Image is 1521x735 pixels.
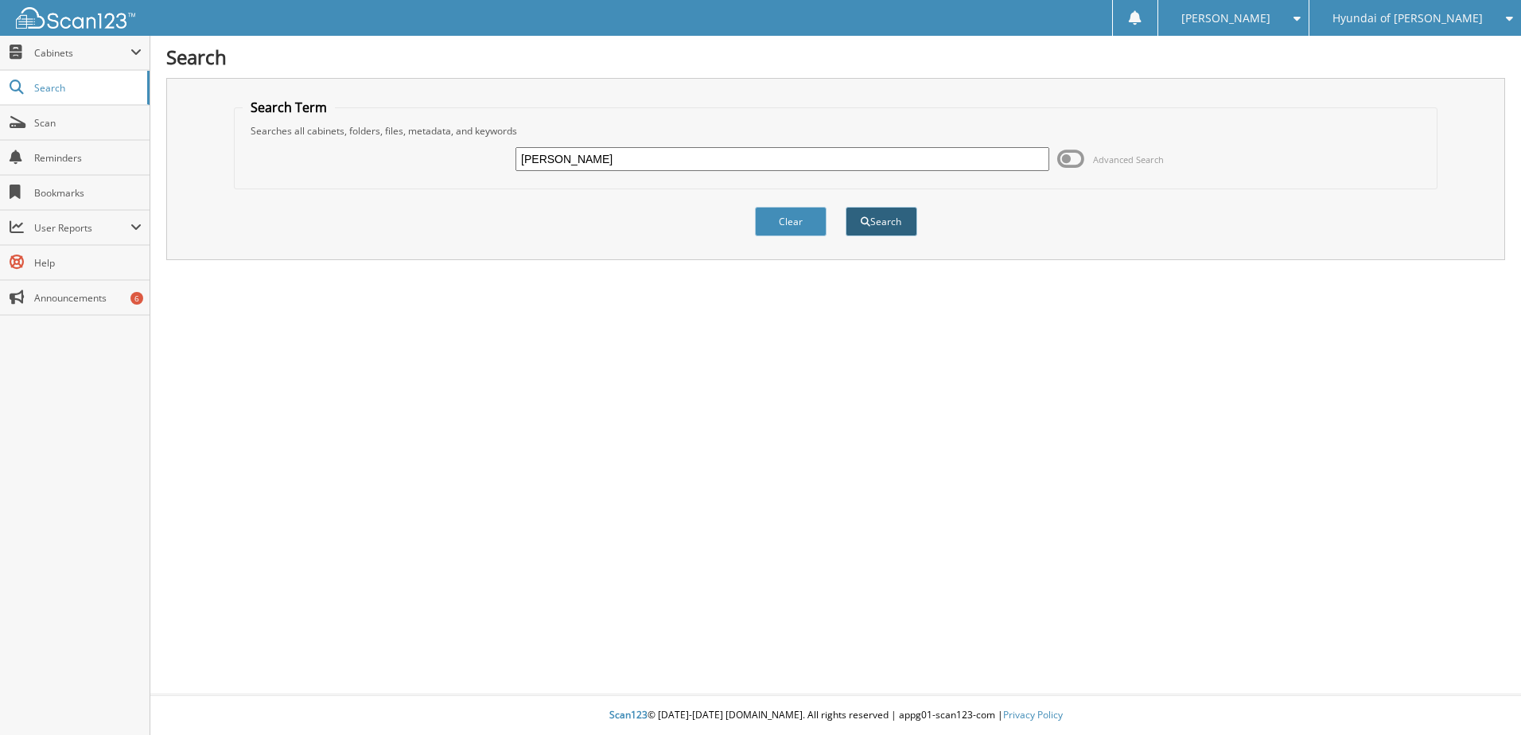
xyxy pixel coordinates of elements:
[1093,154,1164,165] span: Advanced Search
[34,116,142,130] span: Scan
[609,708,648,721] span: Scan123
[166,44,1505,70] h1: Search
[34,81,139,95] span: Search
[16,7,135,29] img: scan123-logo-white.svg
[34,151,142,165] span: Reminders
[243,124,1429,138] div: Searches all cabinets, folders, files, metadata, and keywords
[1003,708,1063,721] a: Privacy Policy
[1181,14,1270,23] span: [PERSON_NAME]
[243,99,335,116] legend: Search Term
[755,207,827,236] button: Clear
[34,256,142,270] span: Help
[1441,659,1521,735] iframe: Chat Widget
[150,696,1521,735] div: © [DATE]-[DATE] [DOMAIN_NAME]. All rights reserved | appg01-scan123-com |
[34,186,142,200] span: Bookmarks
[34,221,130,235] span: User Reports
[34,46,130,60] span: Cabinets
[130,292,143,305] div: 6
[1332,14,1483,23] span: Hyundai of [PERSON_NAME]
[34,291,142,305] span: Announcements
[846,207,917,236] button: Search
